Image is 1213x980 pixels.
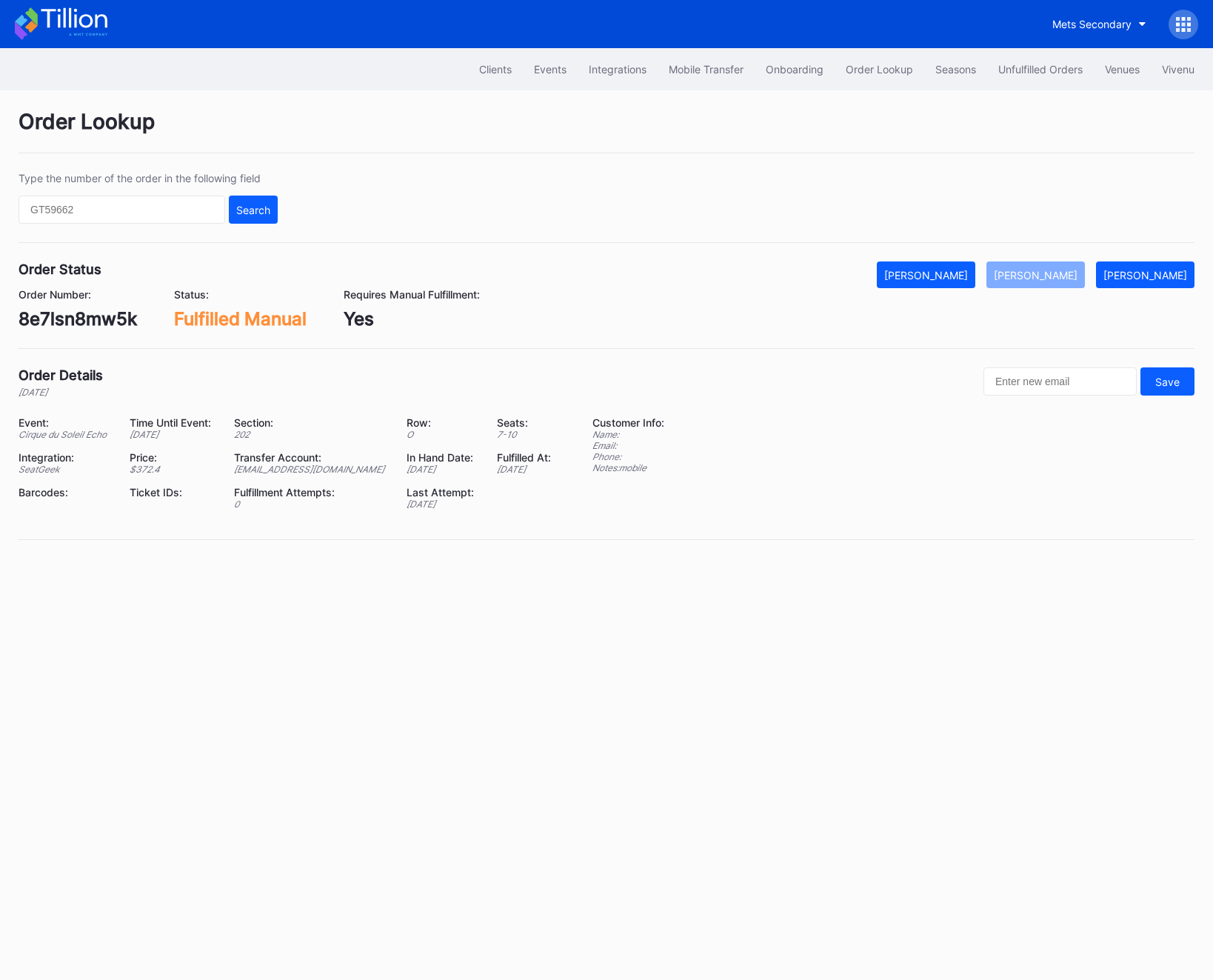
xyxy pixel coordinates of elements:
div: Row: [407,416,478,429]
div: Ticket IDs: [130,486,215,499]
div: Seats: [497,416,555,429]
div: Yes [344,308,480,330]
div: Order Lookup [846,63,913,76]
div: Requires Manual Fulfillment: [344,288,480,301]
div: Email: [592,440,664,451]
div: Notes: mobile [592,462,664,473]
div: 8e7lsn8mw5k [19,308,137,330]
div: Section: [234,416,389,429]
div: Order Details [19,367,103,383]
div: Type the number of the order in the following field [19,172,278,184]
button: Order Lookup [835,56,924,83]
div: Mets Secondary [1052,18,1132,30]
button: Mobile Transfer [658,56,755,83]
input: Enter new email [983,367,1137,396]
button: [PERSON_NAME] [1096,261,1194,288]
div: [EMAIL_ADDRESS][DOMAIN_NAME] [234,464,389,475]
button: Vivenu [1151,56,1206,83]
div: [PERSON_NAME] [994,269,1077,281]
div: [DATE] [19,387,103,398]
div: [DATE] [407,499,478,510]
div: Status: [174,288,307,301]
button: Seasons [924,56,987,83]
div: [DATE] [130,429,215,440]
div: Fulfilled Manual [174,308,307,330]
div: Transfer Account: [234,451,389,464]
div: Barcodes: [19,486,111,499]
div: Mobile Transfer [669,63,743,76]
div: Venues [1105,63,1140,76]
button: Mets Secondary [1041,10,1157,38]
div: Time Until Event: [130,416,215,429]
div: Vivenu [1162,63,1194,76]
div: Order Number: [19,288,137,301]
button: Clients [468,56,523,83]
div: O [407,429,478,440]
div: Event: [19,416,111,429]
button: Integrations [578,56,658,83]
div: Onboarding [766,63,823,76]
button: Venues [1094,56,1151,83]
div: In Hand Date: [407,451,478,464]
div: [PERSON_NAME] [1103,269,1187,281]
div: Order Status [19,261,101,277]
div: SeatGeek [19,464,111,475]
div: Integrations [589,63,646,76]
button: Unfulfilled Orders [987,56,1094,83]
button: Save [1140,367,1194,396]
div: 202 [234,429,389,440]
div: Name: [592,429,664,440]
div: 7 - 10 [497,429,555,440]
div: Price: [130,451,215,464]
button: Events [523,56,578,83]
div: Cirque du Soleil Echo [19,429,111,440]
div: Fulfillment Attempts: [234,486,389,499]
div: Phone: [592,451,664,462]
button: Onboarding [755,56,835,83]
div: [DATE] [497,464,555,475]
button: [PERSON_NAME] [877,261,975,288]
div: Search [236,204,270,216]
div: Fulfilled At: [497,451,555,464]
div: Events [534,63,567,76]
div: [PERSON_NAME] [884,269,968,281]
div: Seasons [935,63,976,76]
div: Order Lookup [19,109,1194,153]
div: Customer Info: [592,416,664,429]
div: Unfulfilled Orders [998,63,1083,76]
button: [PERSON_NAME] [986,261,1085,288]
div: $ 372.4 [130,464,215,475]
div: 0 [234,499,389,510]
input: GT59662 [19,196,225,224]
div: Last Attempt: [407,486,478,499]
div: Save [1155,376,1180,388]
div: [DATE] [407,464,478,475]
div: Clients [479,63,512,76]
button: Search [229,196,278,224]
div: Integration: [19,451,111,464]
